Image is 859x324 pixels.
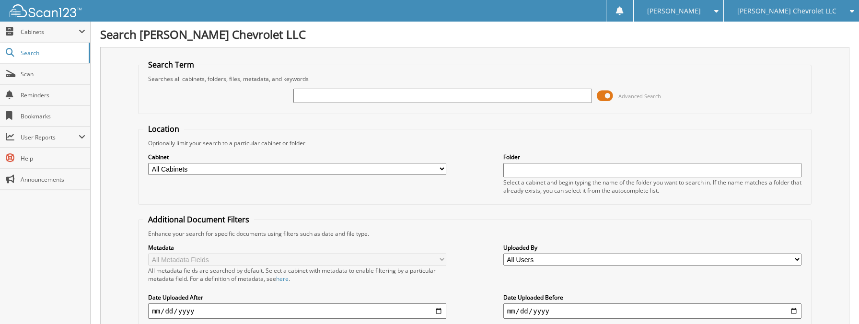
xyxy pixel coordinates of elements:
[737,8,836,14] span: [PERSON_NAME] Chevrolet LLC
[647,8,701,14] span: [PERSON_NAME]
[21,133,79,141] span: User Reports
[503,293,801,301] label: Date Uploaded Before
[503,243,801,252] label: Uploaded By
[10,4,81,17] img: scan123-logo-white.svg
[21,91,85,99] span: Reminders
[503,303,801,319] input: end
[21,49,84,57] span: Search
[148,303,446,319] input: start
[21,175,85,184] span: Announcements
[148,293,446,301] label: Date Uploaded After
[148,153,446,161] label: Cabinet
[143,214,254,225] legend: Additional Document Filters
[143,59,199,70] legend: Search Term
[100,26,849,42] h1: Search [PERSON_NAME] Chevrolet LLC
[618,93,661,100] span: Advanced Search
[143,75,806,83] div: Searches all cabinets, folders, files, metadata, and keywords
[21,70,85,78] span: Scan
[148,266,446,283] div: All metadata fields are searched by default. Select a cabinet with metadata to enable filtering b...
[21,112,85,120] span: Bookmarks
[503,178,801,195] div: Select a cabinet and begin typing the name of the folder you want to search in. If the name match...
[503,153,801,161] label: Folder
[143,124,184,134] legend: Location
[143,139,806,147] div: Optionally limit your search to a particular cabinet or folder
[148,243,446,252] label: Metadata
[143,230,806,238] div: Enhance your search for specific documents using filters such as date and file type.
[21,154,85,162] span: Help
[276,275,289,283] a: here
[21,28,79,36] span: Cabinets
